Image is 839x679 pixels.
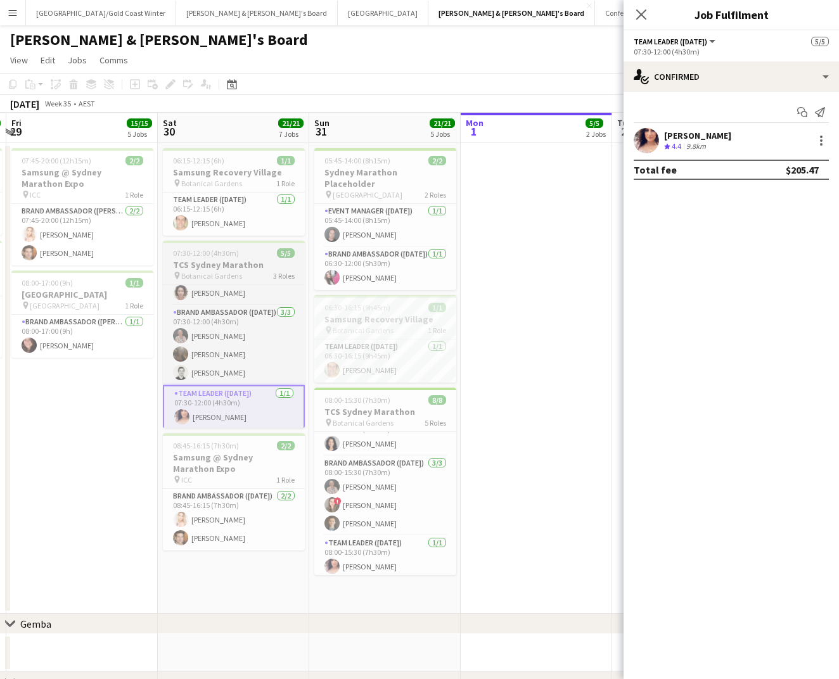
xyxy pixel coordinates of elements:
div: Gemba [20,618,51,630]
span: 2 [615,124,632,139]
button: Team Leader ([DATE]) [634,37,717,46]
div: 2 Jobs [586,129,606,139]
span: 21/21 [278,118,304,128]
span: [GEOGRAPHIC_DATA] [333,190,402,200]
div: 5 Jobs [430,129,454,139]
span: 2 Roles [425,190,446,200]
span: 1/1 [428,303,446,312]
h3: TCS Sydney Marathon [314,406,456,417]
span: 1 Role [428,326,446,335]
span: 15/15 [127,118,152,128]
div: 9.8km [684,141,708,152]
h3: [GEOGRAPHIC_DATA] [11,289,153,300]
div: Total fee [634,163,677,176]
span: 08:45-16:15 (7h30m) [173,441,239,450]
button: [GEOGRAPHIC_DATA]/Gold Coast Winter [26,1,176,25]
span: 05:45-14:00 (8h15m) [324,156,390,165]
div: 7 Jobs [279,129,303,139]
a: Jobs [63,52,92,68]
span: 1 [464,124,484,139]
app-job-card: 06:15-12:15 (6h)1/1Samsung Recovery Village Botanical Gardens1 RoleTeam Leader ([DATE])1/106:15-1... [163,148,305,236]
span: 8/8 [428,395,446,405]
button: [PERSON_NAME] & [PERSON_NAME]'s Board [176,1,338,25]
div: AEST [79,99,95,108]
h3: Samsung @ Sydney Marathon Expo [11,167,153,189]
app-card-role: Team Leader ([DATE])1/106:15-12:15 (6h)[PERSON_NAME] [163,193,305,236]
button: [PERSON_NAME] & [PERSON_NAME]'s Board [428,1,595,25]
span: Week 35 [42,99,74,108]
span: 1/1 [277,156,295,165]
span: Fri [11,117,22,129]
app-job-card: 05:45-14:00 (8h15m)2/2Sydney Marathon Placeholder [GEOGRAPHIC_DATA]2 RolesEvent Manager ([DATE])1... [314,148,456,290]
span: 4.4 [672,141,681,151]
span: 5/5 [586,118,603,128]
app-card-role: Event Manager ([DATE])1/105:45-14:00 (8h15m)[PERSON_NAME] [314,204,456,247]
app-card-role: Brand Ambassador ([DATE])1/106:30-12:00 (5h30m)[PERSON_NAME] [314,247,456,290]
span: 2/2 [125,156,143,165]
app-job-card: 07:30-12:00 (4h30m)5/5TCS Sydney Marathon Botanical Gardens3 RolesBrand Ambassador ([DATE])1/107:... [163,241,305,428]
app-card-role: Brand Ambassador ([DATE])3/308:00-15:30 (7h30m)[PERSON_NAME]![PERSON_NAME][PERSON_NAME] [314,456,456,536]
span: Jobs [68,54,87,66]
span: 21/21 [430,118,455,128]
div: 5 Jobs [127,129,151,139]
h3: Samsung Recovery Village [163,167,305,178]
span: 5/5 [811,37,829,46]
span: 06:15-12:15 (6h) [173,156,224,165]
h3: Samsung @ Sydney Marathon Expo [163,452,305,474]
span: 08:00-15:30 (7h30m) [324,395,390,405]
app-job-card: 07:45-20:00 (12h15m)2/2Samsung @ Sydney Marathon Expo ICC1 RoleBrand Ambassador ([PERSON_NAME])2/... [11,148,153,265]
app-job-card: 06:30-16:15 (9h45m)1/1Samsung Recovery Village Botanical Gardens1 RoleTeam Leader ([DATE])1/106:3... [314,295,456,383]
span: 29 [10,124,22,139]
h1: [PERSON_NAME] & [PERSON_NAME]'s Board [10,30,308,49]
app-job-card: 08:00-15:30 (7h30m)8/8TCS Sydney Marathon Botanical Gardens5 Roles[PERSON_NAME] [PERSON_NAME]Bran... [314,388,456,575]
app-card-role: Brand Ambassador (Evening)1/108:00-15:30 (7h30m)[PERSON_NAME] [314,413,456,456]
app-card-role: Team Leader ([DATE])1/108:00-15:30 (7h30m)[PERSON_NAME] [314,536,456,579]
span: 5 Roles [425,418,446,428]
span: [GEOGRAPHIC_DATA] [30,301,99,310]
span: 3 Roles [273,271,295,281]
button: Conference Board [595,1,674,25]
app-card-role: Brand Ambassador ([DATE])3/307:30-12:00 (4h30m)[PERSON_NAME][PERSON_NAME][PERSON_NAME] [163,305,305,385]
span: Mon [466,117,484,129]
span: Botanical Gardens [181,271,242,281]
span: 1 Role [276,179,295,188]
h3: TCS Sydney Marathon [163,259,305,270]
span: Team Leader (Saturday) [634,37,707,46]
h3: Job Fulfilment [624,6,839,23]
div: [DATE] [10,98,39,110]
span: Tue [617,117,632,129]
app-job-card: 08:45-16:15 (7h30m)2/2Samsung @ Sydney Marathon Expo ICC1 RoleBrand Ambassador ([DATE])2/208:45-1... [163,433,305,550]
a: View [5,52,33,68]
app-card-role: Team Leader ([DATE])1/106:30-16:15 (9h45m)[PERSON_NAME] [314,339,456,383]
app-card-role: Brand Ambassador ([PERSON_NAME])1/108:00-17:00 (9h)[PERSON_NAME] [11,315,153,358]
button: [GEOGRAPHIC_DATA] [338,1,428,25]
span: 31 [312,124,330,139]
span: 07:30-12:00 (4h30m) [173,248,239,258]
app-card-role: Team Leader ([DATE])1/107:30-12:00 (4h30m)[PERSON_NAME] [163,385,305,431]
span: 1 Role [125,301,143,310]
h3: Samsung Recovery Village [314,314,456,325]
span: Sat [163,117,177,129]
span: 5/5 [277,248,295,258]
span: 1 Role [276,475,295,485]
div: 07:30-12:00 (4h30m) [634,47,829,56]
span: View [10,54,28,66]
span: 30 [161,124,177,139]
span: 2/2 [277,441,295,450]
span: Comms [99,54,128,66]
span: ICC [181,475,192,485]
span: Botanical Gardens [181,179,242,188]
span: 2/2 [428,156,446,165]
span: Botanical Gardens [333,326,394,335]
a: Comms [94,52,133,68]
h3: Sydney Marathon Placeholder [314,167,456,189]
div: $205.47 [786,163,819,176]
app-job-card: 08:00-17:00 (9h)1/1[GEOGRAPHIC_DATA] [GEOGRAPHIC_DATA]1 RoleBrand Ambassador ([PERSON_NAME])1/108... [11,270,153,358]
